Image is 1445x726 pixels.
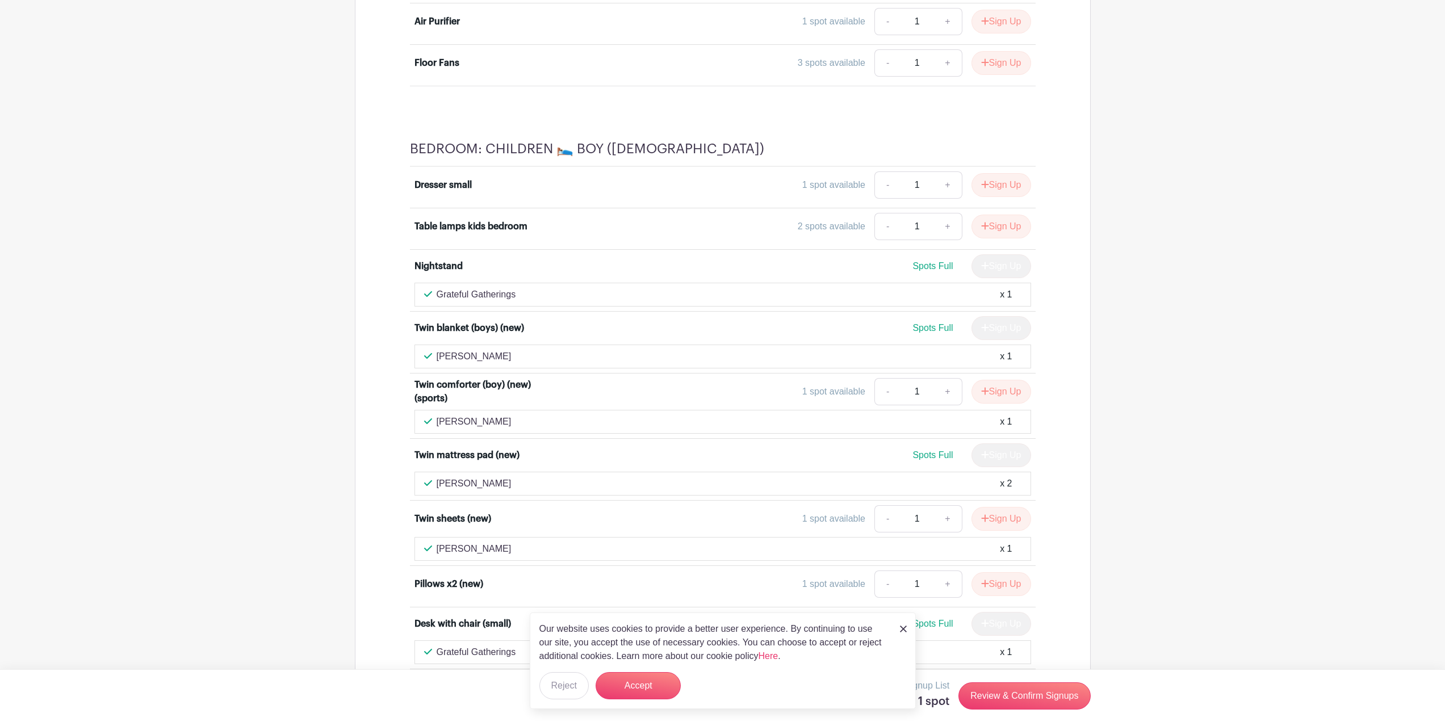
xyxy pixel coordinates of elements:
[759,651,778,661] a: Here
[1000,645,1012,659] div: x 1
[414,617,511,631] div: Desk with chair (small)
[437,645,516,659] p: Grateful Gatherings
[933,49,962,77] a: +
[904,695,949,708] h5: 1 spot
[414,378,555,405] div: Twin comforter (boy) (new) (sports)
[971,572,1031,596] button: Sign Up
[437,350,512,363] p: [PERSON_NAME]
[802,385,865,398] div: 1 spot available
[802,512,865,526] div: 1 spot available
[933,213,962,240] a: +
[933,378,962,405] a: +
[874,8,900,35] a: -
[414,512,491,526] div: Twin sheets (new)
[904,679,949,693] p: Signup List
[971,173,1031,197] button: Sign Up
[437,415,512,429] p: [PERSON_NAME]
[933,8,962,35] a: +
[971,51,1031,75] button: Sign Up
[1000,477,1012,490] div: x 2
[437,542,512,556] p: [PERSON_NAME]
[933,171,962,199] a: +
[539,672,589,699] button: Reject
[912,619,953,628] span: Spots Full
[539,622,888,663] p: Our website uses cookies to provide a better user experience. By continuing to use our site, you ...
[958,682,1090,710] a: Review & Confirm Signups
[971,215,1031,238] button: Sign Up
[414,321,524,335] div: Twin blanket (boys) (new)
[971,380,1031,404] button: Sign Up
[414,448,520,462] div: Twin mattress pad (new)
[414,259,463,273] div: Nightstand
[900,626,907,632] img: close_button-5f87c8562297e5c2d7936805f587ecaba9071eb48480494691a3f1689db116b3.svg
[1000,415,1012,429] div: x 1
[874,49,900,77] a: -
[802,15,865,28] div: 1 spot available
[874,171,900,199] a: -
[410,141,764,157] h4: BEDROOM: CHILDREN 🛌 BOY ([DEMOGRAPHIC_DATA])
[912,450,953,460] span: Spots Full
[874,570,900,598] a: -
[798,56,865,70] div: 3 spots available
[912,261,953,271] span: Spots Full
[414,178,472,192] div: Dresser small
[414,577,483,591] div: Pillows x2 (new)
[933,570,962,598] a: +
[912,323,953,333] span: Spots Full
[874,213,900,240] a: -
[437,477,512,490] p: [PERSON_NAME]
[802,577,865,591] div: 1 spot available
[798,220,865,233] div: 2 spots available
[1000,542,1012,556] div: x 1
[414,15,460,28] div: Air Purifier
[596,672,681,699] button: Accept
[874,505,900,532] a: -
[414,220,527,233] div: Table lamps kids bedroom
[933,505,962,532] a: +
[874,378,900,405] a: -
[414,56,459,70] div: Floor Fans
[437,288,516,301] p: Grateful Gatherings
[971,10,1031,33] button: Sign Up
[1000,288,1012,301] div: x 1
[971,507,1031,531] button: Sign Up
[802,178,865,192] div: 1 spot available
[1000,350,1012,363] div: x 1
